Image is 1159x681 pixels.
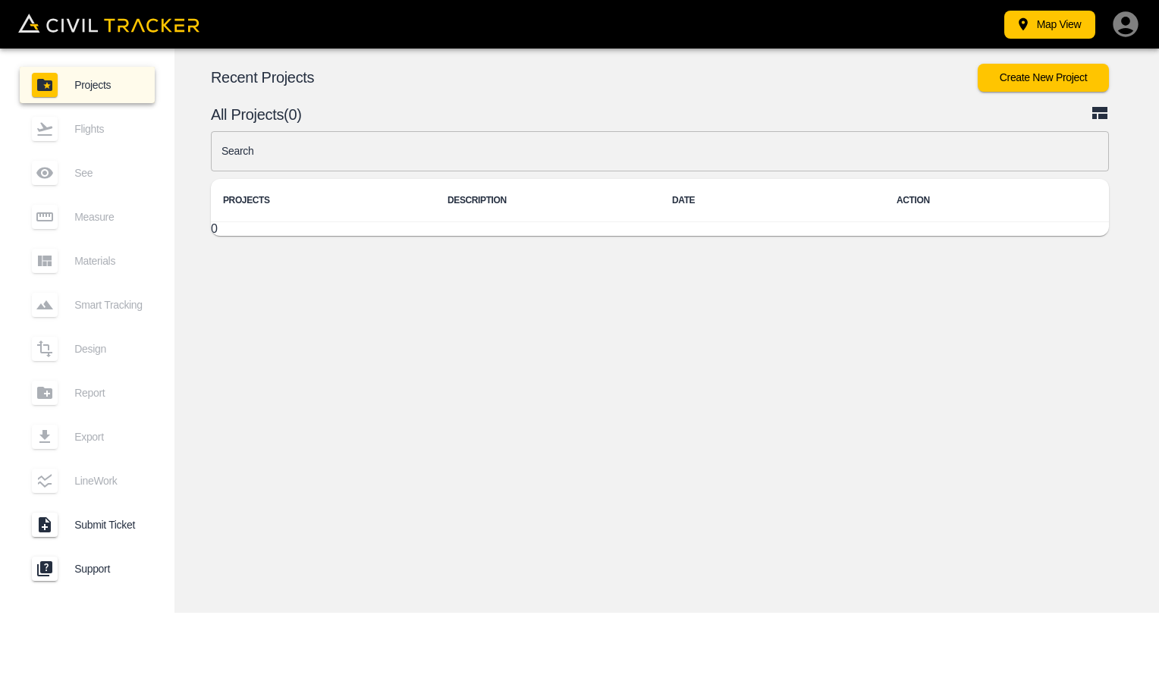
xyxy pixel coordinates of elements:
span: Projects [74,79,143,91]
th: DATE [660,179,884,222]
a: Support [20,551,155,587]
th: PROJECTS [211,179,435,222]
span: Submit Ticket [74,519,143,531]
p: Recent Projects [211,71,978,83]
th: ACTION [884,179,1109,222]
a: Projects [20,67,155,103]
th: DESCRIPTION [435,179,660,222]
a: Submit Ticket [20,507,155,543]
img: Civil Tracker [18,14,199,33]
p: All Projects(0) [211,108,1091,121]
span: Support [74,563,143,575]
table: project-list-table [211,179,1109,236]
tbody: 0 [211,222,1109,237]
button: Map View [1004,11,1095,39]
button: Create New Project [978,64,1109,92]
